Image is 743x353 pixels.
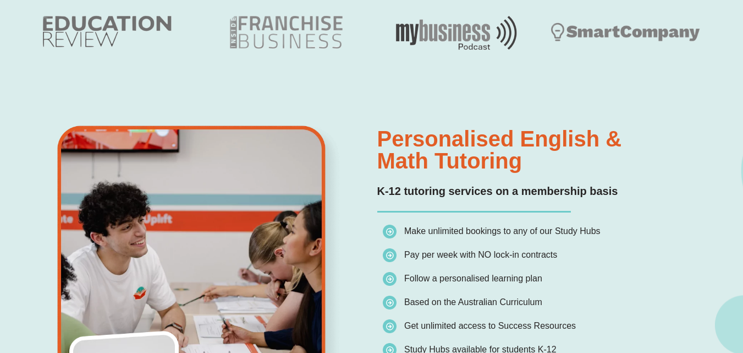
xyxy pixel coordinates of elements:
h2: Personalised English & Math Tutoring [377,128,701,172]
span: Pay per week with NO lock-in contracts [404,250,557,259]
span: Based on the Australian Curriculum [404,297,542,307]
img: icon-list.png [383,225,397,238]
span: Get unlimited access to Success Resources [404,321,576,330]
img: icon-list.png [383,272,397,286]
img: icon-list.png [383,319,397,333]
span: Make unlimited bookings to any of our Study Hubs [404,226,601,236]
span: Follow a personalised learning plan [404,274,542,283]
img: icon-list.png [383,296,397,309]
img: icon-list.png [383,248,397,262]
h2: K-12 tutoring services on a membership basis [377,183,701,200]
iframe: Chat Widget [688,300,743,353]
